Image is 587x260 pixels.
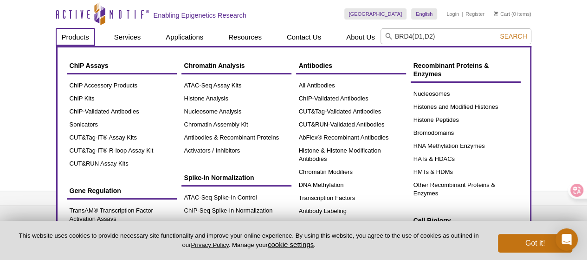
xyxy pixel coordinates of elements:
span: Search [500,33,527,40]
a: Antibody Labeling [296,205,406,218]
a: Bromodomains [411,127,521,140]
a: Histone Analysis [181,92,291,105]
span: ChIP Assays [70,62,109,69]
a: Cell Biology [411,212,521,229]
span: Cell Biology [413,217,451,224]
button: cookie settings [268,240,314,248]
a: CUT&RUN Spike-In Control [181,217,291,230]
a: Gene Regulation [67,182,177,200]
li: (0 items) [494,8,531,20]
a: ChIP Kits [67,92,177,105]
a: Histone & Histone Modification Antibodies [296,144,406,166]
a: HMTs & HDMs [411,166,521,179]
a: Antibodies [296,57,406,74]
span: Gene Regulation [70,187,121,194]
span: Spike-In Normalization [184,174,254,181]
a: Register [465,11,484,17]
a: About Us [341,28,381,46]
a: Chromatin Modifiers [296,166,406,179]
a: Nucleosome Analysis [181,105,291,118]
a: English [411,8,437,20]
a: Chromatin Analysis [181,57,291,74]
a: Spike-In Normalization [181,169,291,187]
p: This website uses cookies to provide necessary site functionality and improve your online experie... [15,232,483,249]
span: Antibodies [299,62,332,69]
a: TransAM® Transcription Factor Activation Assays [67,204,177,226]
li: | [462,8,463,20]
span: Chromatin Analysis [184,62,245,69]
a: Contact Us [281,28,327,46]
a: HATs & HDACs [411,153,521,166]
a: Services [109,28,147,46]
a: ChIP Assays [67,57,177,74]
a: Products [56,28,95,46]
a: Resources [223,28,267,46]
button: Search [497,32,529,40]
span: Recombinant Proteins & Enzymes [413,62,489,78]
a: ChIP Accessory Products [67,79,177,92]
a: ChIP-Validated Antibodies [296,92,406,105]
a: DNA Methylation [296,179,406,192]
a: CUT&RUN-Validated Antibodies [296,118,406,131]
a: ChIP-Seq Spike-In Normalization [181,204,291,217]
a: CUT&Tag-Validated Antibodies [296,105,406,118]
a: Sonicators [67,118,177,131]
a: AbFlex® Recombinant Antibodies [296,131,406,144]
input: Keyword, Cat. No. [381,28,531,44]
a: Chromatin Assembly Kit [181,118,291,131]
a: Nucleosomes [411,87,521,100]
a: Histone Peptides [411,113,521,127]
a: Activators / Inhibitors [181,144,291,157]
a: ATAC-Seq Spike-In Control [181,191,291,204]
a: RNA Methylation Enzymes [411,140,521,153]
div: Open Intercom Messenger [555,228,578,251]
a: Login [446,11,459,17]
a: Other Recombinant Proteins & Enzymes [411,179,521,200]
a: CUT&RUN Assay Kits [67,157,177,170]
a: Antibodies & Recombinant Proteins [181,131,291,144]
a: Cart [494,11,510,17]
a: Histones and Modified Histones [411,100,521,113]
h2: Enabling Epigenetics Research [154,11,246,20]
a: [GEOGRAPHIC_DATA] [344,8,407,20]
a: Privacy Policy [191,241,228,248]
img: Your Cart [494,11,498,16]
a: All Antibodies [296,79,406,92]
a: Transcription Factors [296,192,406,205]
button: Got it! [498,234,572,253]
a: Recombinant Proteins & Enzymes [411,57,521,83]
a: ATAC-Seq Assay Kits [181,79,291,92]
a: Applications [160,28,209,46]
a: ChIP-Validated Antibodies [67,105,177,118]
a: CUT&Tag-IT® Assay Kits [67,131,177,144]
a: CUT&Tag-IT® R-loop Assay Kit [67,144,177,157]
